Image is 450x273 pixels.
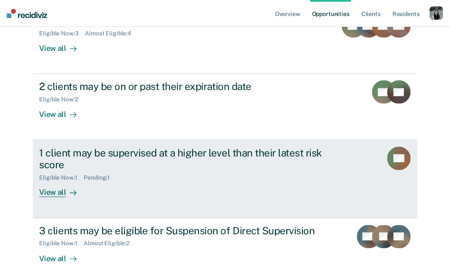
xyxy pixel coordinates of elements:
div: Eligible Now : 2 [40,96,85,103]
div: 2 clients may be on or past their expiration date [40,80,335,93]
div: Eligible Now : 1 [40,174,84,181]
div: Eligible Now : 1 [40,240,84,247]
div: Eligible Now : 3 [40,30,85,37]
a: 1 client may be supervised at a higher level than their latest risk scoreEligible Now:1Pending:1V... [33,140,418,218]
div: View all [40,181,87,198]
a: 7 clients may be eligible for Compliant ReportingEligible Now:3Almost Eligible:4View all [33,7,418,74]
div: Almost Eligible : 2 [84,240,137,247]
div: Pending : 1 [84,174,117,181]
div: 3 clients may be eligible for Suspension of Direct Supervision [40,225,335,237]
div: Almost Eligible : 4 [85,30,138,37]
div: 1 client may be supervised at a higher level than their latest risk score [40,147,335,171]
div: View all [40,103,87,119]
a: 2 clients may be on or past their expiration dateEligible Now:2View all [33,74,418,140]
div: View all [40,247,87,264]
img: Recidiviz [7,9,47,18]
div: View all [40,37,87,53]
